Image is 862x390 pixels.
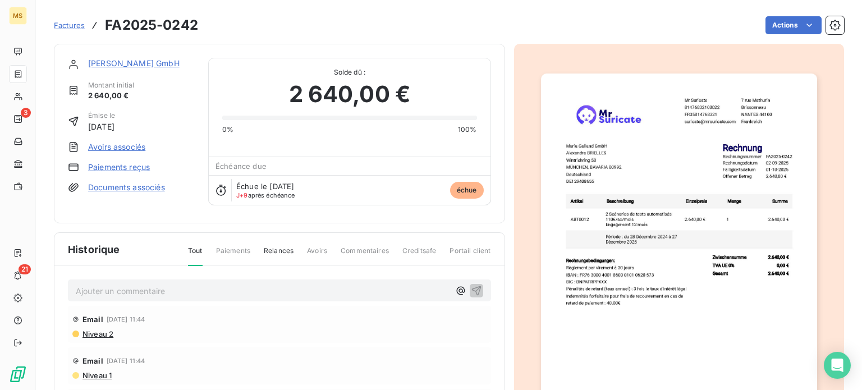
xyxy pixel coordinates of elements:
[188,246,203,266] span: Tout
[9,7,27,25] div: MS
[88,121,115,132] span: [DATE]
[54,20,85,31] a: Factures
[88,80,134,90] span: Montant initial
[88,162,150,173] a: Paiements reçus
[105,15,198,35] h3: FA2025-0242
[107,357,145,364] span: [DATE] 11:44
[264,246,294,265] span: Relances
[450,246,490,265] span: Portail client
[215,162,267,171] span: Échéance due
[222,67,476,77] span: Solde dû :
[9,365,27,383] img: Logo LeanPay
[458,125,477,135] span: 100%
[82,315,103,324] span: Email
[88,111,115,121] span: Émise le
[81,371,112,380] span: Niveau 1
[765,16,822,34] button: Actions
[88,90,134,102] span: 2 640,00 €
[54,21,85,30] span: Factures
[68,242,120,257] span: Historique
[222,125,233,135] span: 0%
[236,191,247,199] span: J+9
[824,352,851,379] div: Open Intercom Messenger
[88,182,165,193] a: Documents associés
[307,246,327,265] span: Avoirs
[289,77,411,111] span: 2 640,00 €
[402,246,437,265] span: Creditsafe
[107,316,145,323] span: [DATE] 11:44
[236,182,294,191] span: Échue le [DATE]
[88,141,145,153] a: Avoirs associés
[88,58,180,68] a: [PERSON_NAME] GmbH
[450,182,484,199] span: échue
[81,329,113,338] span: Niveau 2
[341,246,389,265] span: Commentaires
[236,192,295,199] span: après échéance
[216,246,250,265] span: Paiements
[19,264,31,274] span: 21
[82,356,103,365] span: Email
[21,108,31,118] span: 3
